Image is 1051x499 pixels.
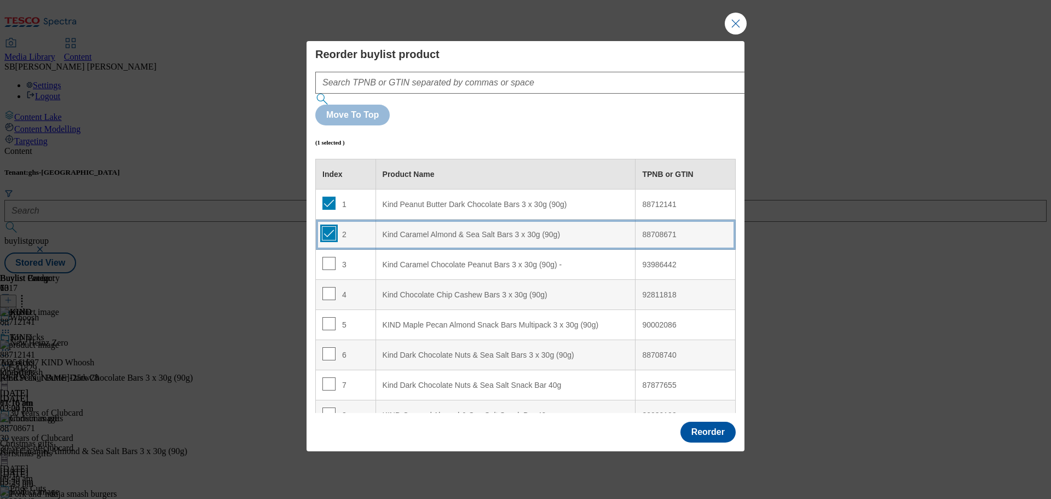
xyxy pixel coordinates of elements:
[322,317,369,333] div: 5
[725,13,747,35] button: Close Modal
[315,139,345,146] h6: (1 selected )
[383,290,629,300] div: Kind Chocolate Chip Cashew Bars 3 x 30g (90g)
[383,260,629,270] div: Kind Caramel Chocolate Peanut Bars 3 x 30g (90g) -
[680,422,736,443] button: Reorder
[383,230,629,240] div: Kind Caramel Almond & Sea Salt Bars 3 x 30g (90g)
[307,41,744,452] div: Modal
[642,170,729,180] div: TPNB or GTIN
[642,230,729,240] div: 88708671
[642,200,729,210] div: 88712141
[322,347,369,363] div: 6
[315,72,778,94] input: Search TPNB or GTIN separated by commas or space
[383,170,629,180] div: Product Name
[322,197,369,213] div: 1
[642,290,729,300] div: 92811818
[322,257,369,273] div: 3
[322,408,369,423] div: 8
[322,227,369,243] div: 2
[642,320,729,330] div: 90002086
[642,260,729,270] div: 93986442
[383,351,629,360] div: Kind Dark Chocolate Nuts & Sea Salt Bars 3 x 30g (90g)
[383,200,629,210] div: Kind Peanut Butter Dark Chocolate Bars 3 x 30g (90g)
[642,411,729,421] div: 80080102
[315,105,390,125] button: Move To Top
[322,377,369,393] div: 7
[642,351,729,360] div: 88708740
[322,287,369,303] div: 4
[315,48,736,61] h4: Reorder buylist product
[383,320,629,330] div: KIND Maple Pecan Almond Snack Bars Multipack 3 x 30g (90g)
[383,381,629,391] div: Kind Dark Chocolate Nuts & Sea Salt Snack Bar 40g
[322,170,369,180] div: Index
[642,381,729,391] div: 87877655
[383,411,629,421] div: KIND Caramel Almond & Sea Salt Snack Bar 40g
